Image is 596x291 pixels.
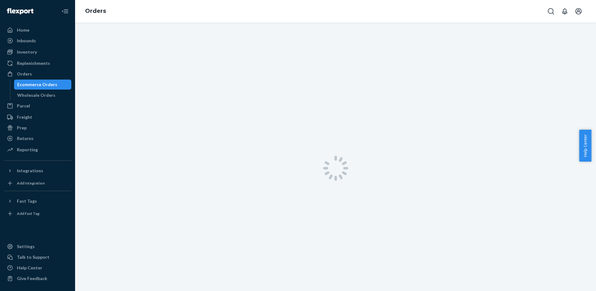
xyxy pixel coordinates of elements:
[4,145,71,155] a: Reporting
[14,80,72,90] a: Ecommerce Orders
[17,180,45,186] div: Add Integration
[80,2,111,20] ol: breadcrumbs
[4,196,71,206] button: Fast Tags
[17,49,37,55] div: Inventory
[4,166,71,176] button: Integrations
[545,5,557,18] button: Open Search Box
[17,275,47,282] div: Give Feedback
[17,243,35,250] div: Settings
[572,5,585,18] button: Open account menu
[4,101,71,111] a: Parcel
[17,125,27,131] div: Prep
[4,263,71,273] a: Help Center
[17,198,37,204] div: Fast Tags
[579,130,591,162] button: Help Center
[4,252,71,262] button: Talk to Support
[17,168,43,174] div: Integrations
[17,254,49,260] div: Talk to Support
[17,38,36,44] div: Inbounds
[4,69,71,79] a: Orders
[4,273,71,283] button: Give Feedback
[85,8,106,14] a: Orders
[17,211,39,216] div: Add Fast Tag
[4,112,71,122] a: Freight
[14,90,72,100] a: Wholesale Orders
[59,5,71,18] button: Close Navigation
[17,71,32,77] div: Orders
[4,133,71,143] a: Returns
[7,8,33,14] img: Flexport logo
[17,135,33,142] div: Returns
[4,123,71,133] a: Prep
[17,103,30,109] div: Parcel
[17,81,57,88] div: Ecommerce Orders
[17,147,38,153] div: Reporting
[17,60,50,66] div: Replenishments
[4,242,71,252] a: Settings
[558,5,571,18] button: Open notifications
[4,25,71,35] a: Home
[4,36,71,46] a: Inbounds
[17,92,55,98] div: Wholesale Orders
[17,114,32,120] div: Freight
[4,58,71,68] a: Replenishments
[17,265,42,271] div: Help Center
[4,209,71,219] a: Add Fast Tag
[4,178,71,188] a: Add Integration
[17,27,29,33] div: Home
[4,47,71,57] a: Inventory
